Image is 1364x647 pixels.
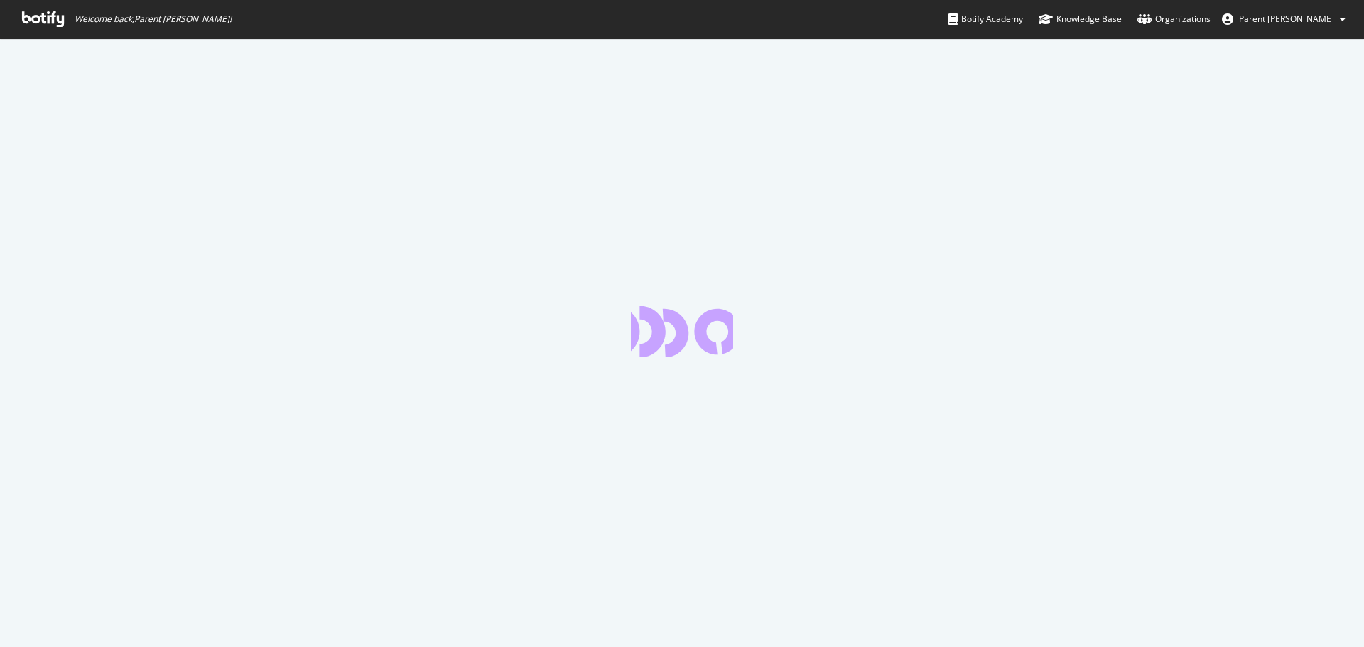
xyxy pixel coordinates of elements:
button: Parent [PERSON_NAME] [1211,8,1357,31]
span: Parent Jeanne [1239,13,1334,25]
span: Welcome back, Parent [PERSON_NAME] ! [75,13,232,25]
div: Organizations [1137,12,1211,26]
div: Botify Academy [948,12,1023,26]
div: Knowledge Base [1039,12,1122,26]
div: animation [631,306,733,357]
